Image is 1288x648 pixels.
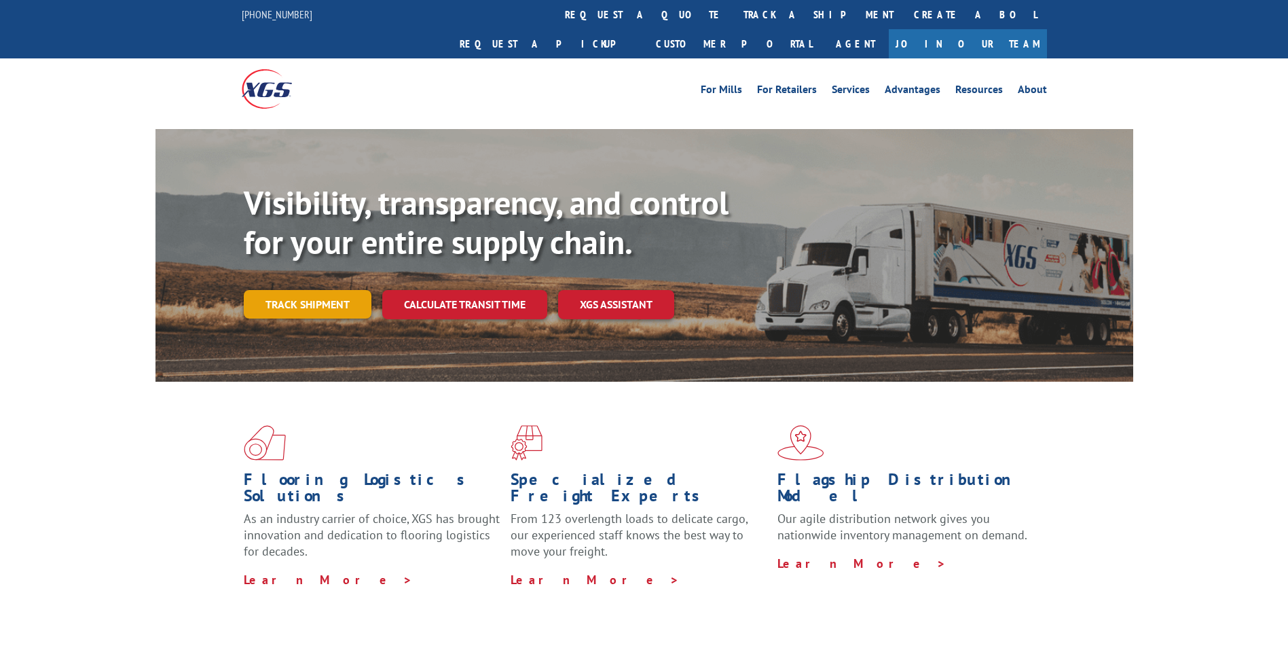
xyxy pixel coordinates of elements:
a: Learn More > [244,572,413,588]
a: Customer Portal [646,29,822,58]
a: Learn More > [511,572,680,588]
a: About [1018,84,1047,99]
a: For Retailers [757,84,817,99]
h1: Specialized Freight Experts [511,471,767,511]
span: As an industry carrier of choice, XGS has brought innovation and dedication to flooring logistics... [244,511,500,559]
img: xgs-icon-total-supply-chain-intelligence-red [244,425,286,461]
a: Agent [822,29,889,58]
img: xgs-icon-focused-on-flooring-red [511,425,542,461]
a: XGS ASSISTANT [558,290,674,319]
a: For Mills [701,84,742,99]
a: Resources [955,84,1003,99]
span: Our agile distribution network gives you nationwide inventory management on demand. [777,511,1027,543]
a: Track shipment [244,290,371,319]
a: Advantages [885,84,940,99]
img: xgs-icon-flagship-distribution-model-red [777,425,824,461]
b: Visibility, transparency, and control for your entire supply chain. [244,181,729,263]
a: Calculate transit time [382,290,547,319]
a: Join Our Team [889,29,1047,58]
h1: Flooring Logistics Solutions [244,471,500,511]
a: Learn More > [777,556,946,571]
p: From 123 overlength loads to delicate cargo, our experienced staff knows the best way to move you... [511,511,767,571]
a: [PHONE_NUMBER] [242,7,312,21]
h1: Flagship Distribution Model [777,471,1034,511]
a: Services [832,84,870,99]
a: Request a pickup [449,29,646,58]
